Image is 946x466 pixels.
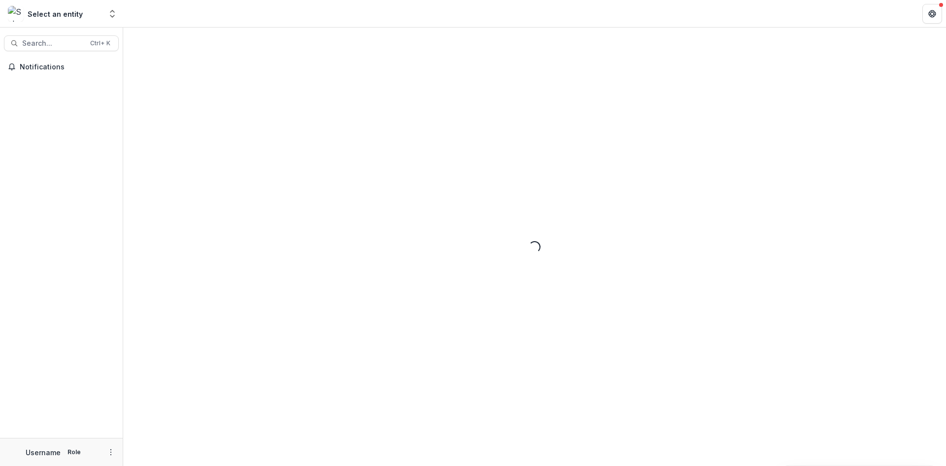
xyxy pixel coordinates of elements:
div: Select an entity [28,9,83,19]
button: Open entity switcher [105,4,119,24]
button: More [105,446,117,458]
img: Select an entity [8,6,24,22]
button: Get Help [922,4,942,24]
button: Search... [4,35,119,51]
p: Role [65,448,84,457]
button: Notifications [4,59,119,75]
span: Search... [22,39,84,48]
div: Ctrl + K [88,38,112,49]
p: Username [26,447,61,458]
span: Notifications [20,63,115,71]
